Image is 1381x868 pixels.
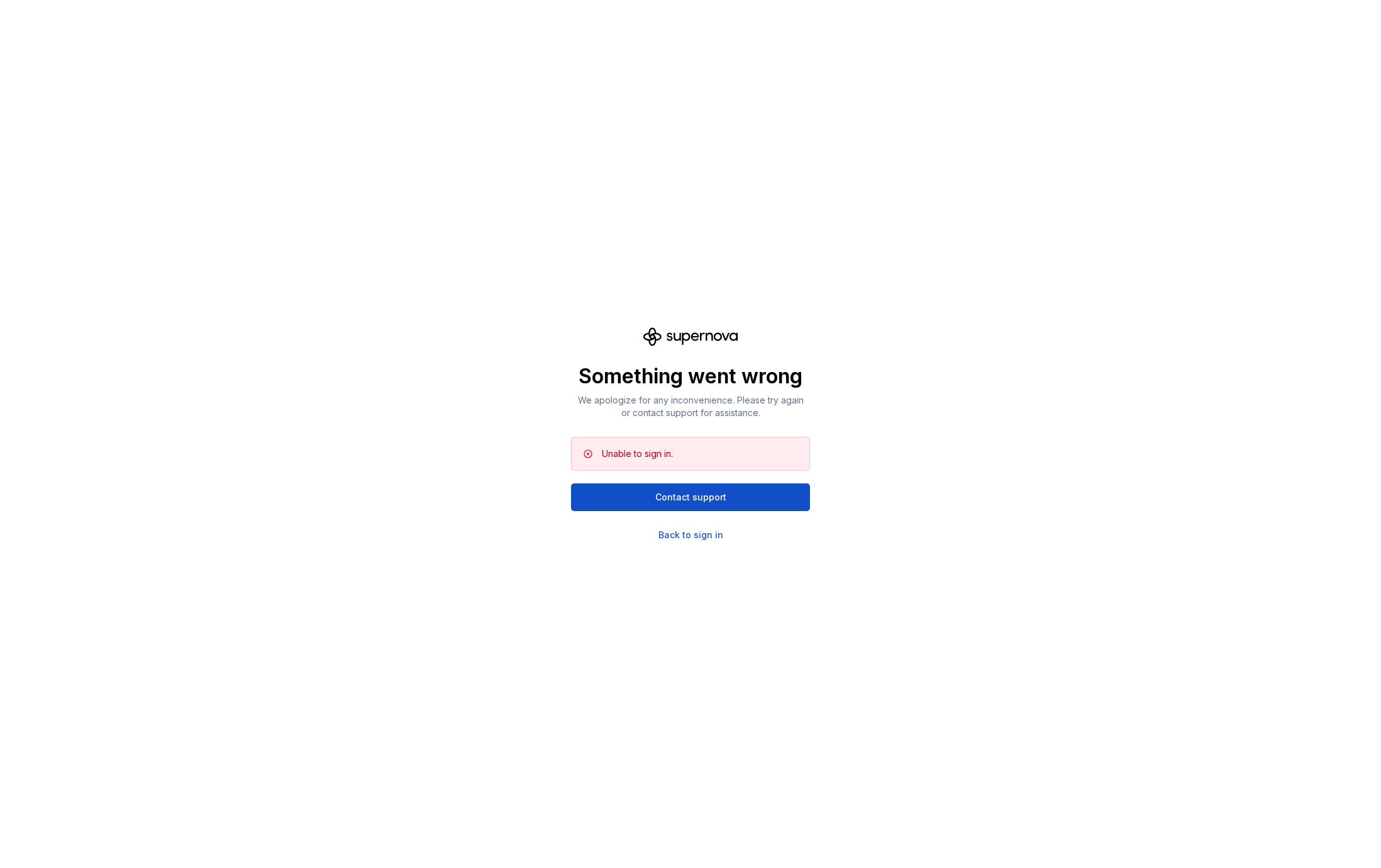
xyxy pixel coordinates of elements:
[602,448,673,460] div: Unable to sign in.
[571,483,810,511] button: Contact support
[571,364,810,389] p: Something went wrong
[571,394,810,419] p: We apologize for any inconvenience. Please try again or contact support for assistance.
[655,491,726,504] span: Contact support
[658,529,723,541] a: Back to sign in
